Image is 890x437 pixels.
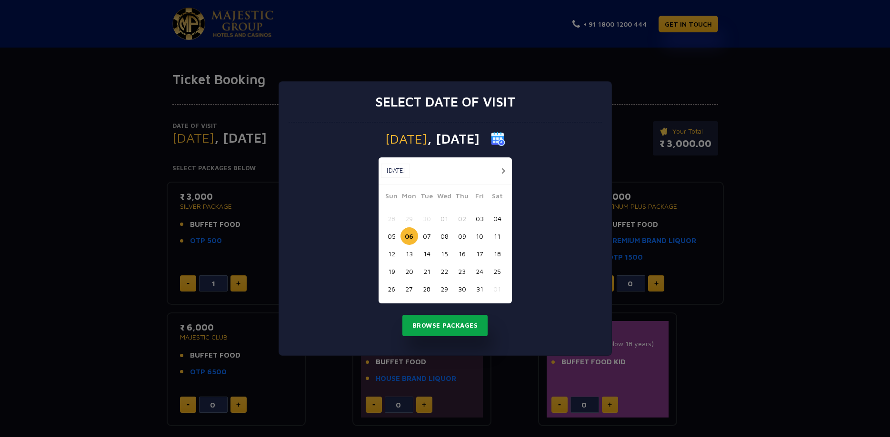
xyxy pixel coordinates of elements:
img: calender icon [491,132,505,146]
button: 28 [418,280,436,298]
button: 16 [453,245,471,262]
button: Browse Packages [402,315,488,337]
button: 27 [400,280,418,298]
button: 09 [453,227,471,245]
span: Fri [471,191,489,204]
span: Thu [453,191,471,204]
button: 14 [418,245,436,262]
button: 24 [471,262,489,280]
button: 30 [418,210,436,227]
button: 31 [471,280,489,298]
span: Sat [489,191,506,204]
button: 01 [436,210,453,227]
button: 05 [383,227,400,245]
button: 19 [383,262,400,280]
button: 22 [436,262,453,280]
span: , [DATE] [427,132,480,146]
span: Tue [418,191,436,204]
button: 30 [453,280,471,298]
button: 04 [489,210,506,227]
button: 20 [400,262,418,280]
button: 29 [436,280,453,298]
button: 23 [453,262,471,280]
button: 02 [453,210,471,227]
span: [DATE] [385,132,427,146]
button: 28 [383,210,400,227]
h3: Select date of visit [375,94,515,110]
button: 21 [418,262,436,280]
button: [DATE] [381,164,410,178]
button: 06 [400,227,418,245]
button: 15 [436,245,453,262]
button: 13 [400,245,418,262]
button: 08 [436,227,453,245]
button: 10 [471,227,489,245]
span: Mon [400,191,418,204]
button: 11 [489,227,506,245]
button: 07 [418,227,436,245]
span: Wed [436,191,453,204]
button: 12 [383,245,400,262]
span: Sun [383,191,400,204]
button: 17 [471,245,489,262]
button: 18 [489,245,506,262]
button: 03 [471,210,489,227]
button: 25 [489,262,506,280]
button: 26 [383,280,400,298]
button: 29 [400,210,418,227]
button: 01 [489,280,506,298]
